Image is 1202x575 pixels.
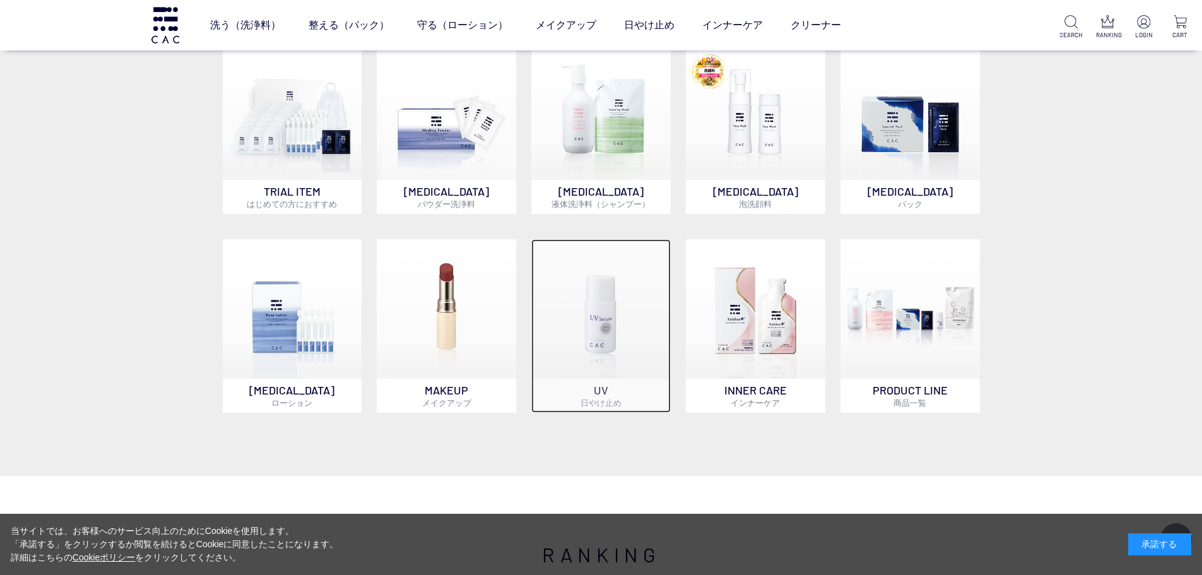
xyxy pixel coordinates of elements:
[223,180,362,214] p: TRIAL ITEM
[1132,30,1155,40] p: LOGIN
[791,8,841,43] a: クリーナー
[377,239,516,413] a: MAKEUPメイクアップ
[531,379,671,413] p: UV
[686,40,825,180] img: 泡洗顔料
[686,180,825,214] p: [MEDICAL_DATA]
[150,7,181,43] img: logo
[739,199,772,209] span: 泡洗顔料
[551,199,650,209] span: 液体洗浄料（シャンプー）
[223,379,362,413] p: [MEDICAL_DATA]
[1132,15,1155,40] a: LOGIN
[840,239,980,413] a: PRODUCT LINE商品一覧
[840,379,980,413] p: PRODUCT LINE
[1169,30,1192,40] p: CART
[11,525,339,564] div: 当サイトでは、お客様へのサービス向上のためにCookieを使用します。 「承諾する」をクリックするか閲覧を続けるとCookieに同意したことになります。 詳細はこちらの をクリックしてください。
[893,398,926,408] span: 商品一覧
[686,40,825,214] a: 泡洗顔料 [MEDICAL_DATA]泡洗顔料
[418,199,475,209] span: パウダー洗浄料
[247,199,337,209] span: はじめての方におすすめ
[1169,15,1192,40] a: CART
[377,180,516,214] p: [MEDICAL_DATA]
[531,180,671,214] p: [MEDICAL_DATA]
[377,379,516,413] p: MAKEUP
[624,8,675,43] a: 日やけ止め
[73,552,136,562] a: Cookieポリシー
[840,180,980,214] p: [MEDICAL_DATA]
[686,239,825,379] img: インナーケア
[1059,15,1083,40] a: SEARCH
[223,40,362,180] img: トライアルセット
[731,398,780,408] span: インナーケア
[531,40,671,214] a: [MEDICAL_DATA]液体洗浄料（シャンプー）
[210,8,281,43] a: 洗う（洗浄料）
[840,40,980,214] a: [MEDICAL_DATA]パック
[271,398,312,408] span: ローション
[1096,15,1119,40] a: RANKING
[531,239,671,413] a: UV日やけ止め
[686,239,825,413] a: インナーケア INNER CAREインナーケア
[536,8,596,43] a: メイクアップ
[422,398,471,408] span: メイクアップ
[898,199,922,209] span: パック
[223,239,362,413] a: [MEDICAL_DATA]ローション
[1096,30,1119,40] p: RANKING
[580,398,622,408] span: 日やけ止め
[686,379,825,413] p: INNER CARE
[1128,533,1191,555] div: 承諾する
[417,8,508,43] a: 守る（ローション）
[377,40,516,214] a: [MEDICAL_DATA]パウダー洗浄料
[223,40,362,214] a: トライアルセット TRIAL ITEMはじめての方におすすめ
[1059,30,1083,40] p: SEARCH
[309,8,389,43] a: 整える（パック）
[702,8,763,43] a: インナーケア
